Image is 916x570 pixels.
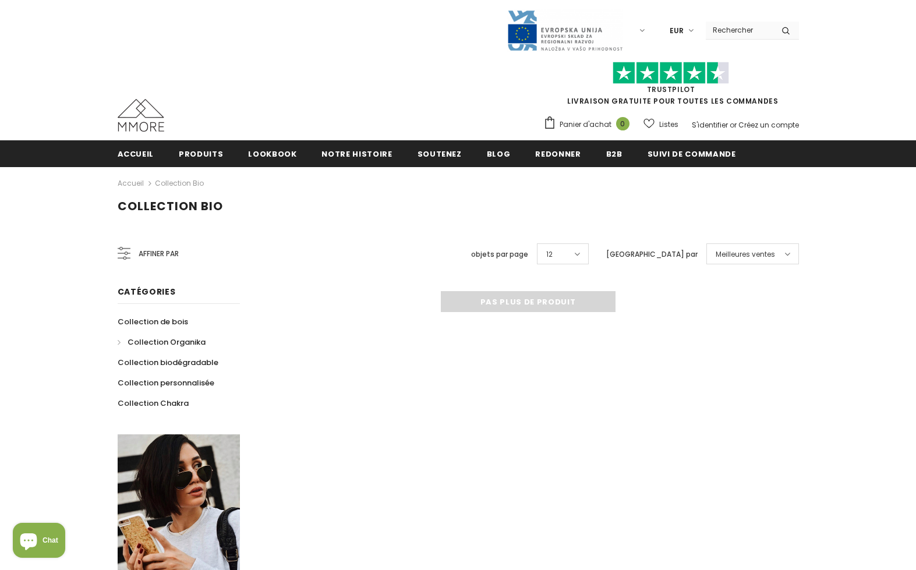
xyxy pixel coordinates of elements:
[648,148,736,160] span: Suivi de commande
[616,117,629,130] span: 0
[321,148,392,160] span: Notre histoire
[418,148,462,160] span: soutenez
[118,357,218,368] span: Collection biodégradable
[118,198,223,214] span: Collection Bio
[647,84,695,94] a: TrustPilot
[507,9,623,52] img: Javni Razpis
[248,140,296,167] a: Lookbook
[535,148,581,160] span: Redonner
[716,249,775,260] span: Meilleures ventes
[560,119,611,130] span: Panier d'achat
[418,140,462,167] a: soutenez
[118,99,164,132] img: Cas MMORE
[606,148,623,160] span: B2B
[606,140,623,167] a: B2B
[507,25,623,35] a: Javni Razpis
[730,120,737,130] span: or
[118,377,214,388] span: Collection personnalisée
[670,25,684,37] span: EUR
[118,398,189,409] span: Collection Chakra
[543,116,635,133] a: Panier d'achat 0
[606,249,698,260] label: [GEOGRAPHIC_DATA] par
[118,140,154,167] a: Accueil
[321,140,392,167] a: Notre histoire
[118,373,214,393] a: Collection personnalisée
[487,148,511,160] span: Blog
[118,176,144,190] a: Accueil
[738,120,799,130] a: Créez un compte
[471,249,528,260] label: objets par page
[118,311,188,332] a: Collection de bois
[648,140,736,167] a: Suivi de commande
[543,67,799,106] span: LIVRAISON GRATUITE POUR TOUTES LES COMMANDES
[613,62,729,84] img: Faites confiance aux étoiles pilotes
[118,316,188,327] span: Collection de bois
[118,332,206,352] a: Collection Organika
[9,523,69,561] inbox-online-store-chat: Shopify online store chat
[118,352,218,373] a: Collection biodégradable
[139,247,179,260] span: Affiner par
[128,337,206,348] span: Collection Organika
[118,393,189,413] a: Collection Chakra
[487,140,511,167] a: Blog
[546,249,553,260] span: 12
[706,22,773,38] input: Search Site
[535,140,581,167] a: Redonner
[179,148,223,160] span: Produits
[179,140,223,167] a: Produits
[659,119,678,130] span: Listes
[118,286,176,298] span: Catégories
[248,148,296,160] span: Lookbook
[118,148,154,160] span: Accueil
[692,120,728,130] a: S'identifier
[155,178,204,188] a: Collection Bio
[643,114,678,134] a: Listes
